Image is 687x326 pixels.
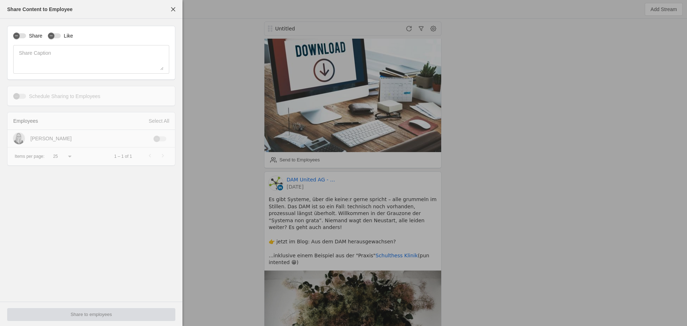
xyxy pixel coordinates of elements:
div: [PERSON_NAME] [30,135,72,142]
label: Schedule Sharing to Employees [26,93,100,100]
div: Select All [148,117,169,125]
mat-label: Share Caption [19,49,51,57]
div: Share Content to Employee [7,6,73,13]
div: 1 – 1 of 1 [114,154,132,159]
span: Employees [13,118,38,124]
label: Like [61,32,73,39]
div: Items per page: [15,154,44,159]
img: cache [13,133,25,144]
label: Share [26,32,42,39]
